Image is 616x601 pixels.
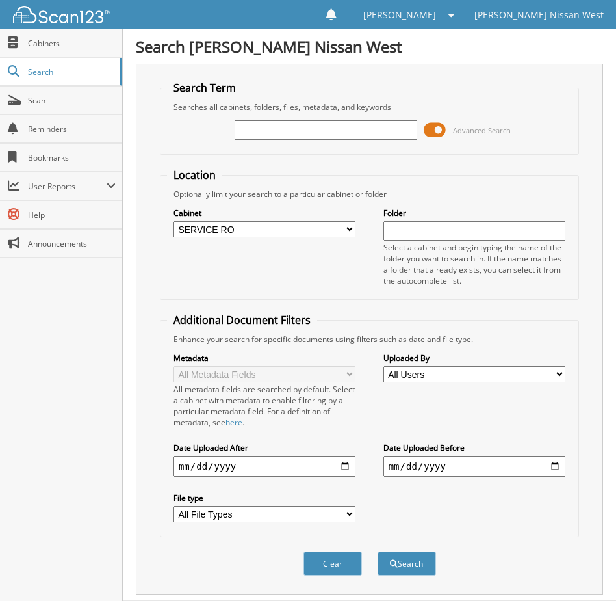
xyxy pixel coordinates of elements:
iframe: Chat Widget [551,539,616,601]
span: Search [28,66,114,77]
input: start [173,456,355,477]
span: User Reports [28,181,107,192]
span: Announcements [28,238,116,249]
label: File type [173,492,355,503]
span: [PERSON_NAME] Nissan West [474,11,604,19]
img: scan123-logo-white.svg [13,6,110,23]
legend: Search Term [167,81,242,95]
div: All metadata fields are searched by default. Select a cabinet with metadata to enable filtering b... [173,384,355,428]
label: Date Uploaded After [173,442,355,453]
span: Help [28,209,116,220]
span: Cabinets [28,38,116,49]
label: Cabinet [173,207,355,219]
input: end [383,456,565,477]
div: Select a cabinet and begin typing the name of the folder you want to search in. If the name match... [383,242,565,286]
label: Uploaded By [383,353,565,364]
button: Clear [303,552,362,576]
legend: Additional Document Filters [167,313,317,327]
span: [PERSON_NAME] [363,11,436,19]
a: here [225,417,242,428]
div: Enhance your search for specific documents using filters such as date and file type. [167,334,572,345]
span: Bookmarks [28,152,116,163]
span: Advanced Search [453,126,511,135]
span: Reminders [28,124,116,135]
div: Optionally limit your search to a particular cabinet or folder [167,189,572,200]
label: Metadata [173,353,355,364]
span: Scan [28,95,116,106]
h1: Search [PERSON_NAME] Nissan West [136,36,603,57]
label: Date Uploaded Before [383,442,565,453]
button: Search [378,552,436,576]
legend: Location [167,168,222,182]
label: Folder [383,207,565,219]
div: Searches all cabinets, folders, files, metadata, and keywords [167,101,572,113]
